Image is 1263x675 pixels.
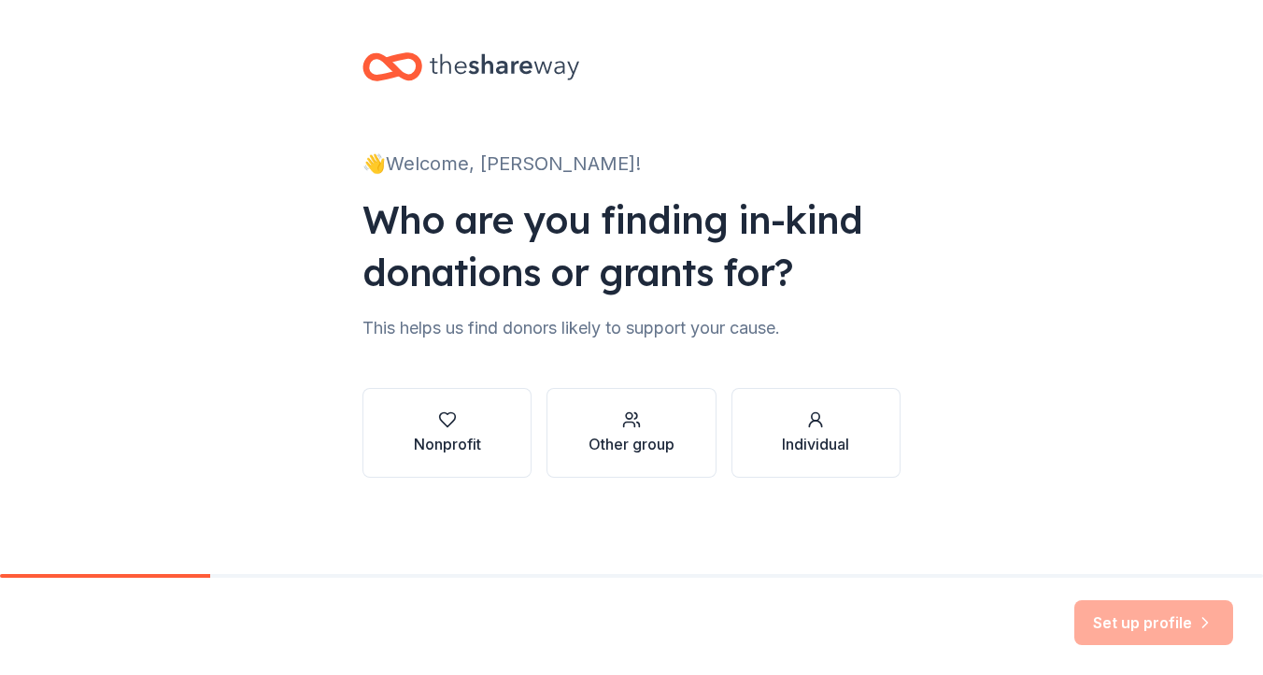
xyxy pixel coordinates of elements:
[731,388,901,478] button: Individual
[414,433,481,455] div: Nonprofit
[362,194,901,298] div: Who are you finding in-kind donations or grants for?
[362,149,901,179] div: 👋 Welcome, [PERSON_NAME]!
[589,433,674,455] div: Other group
[362,313,901,343] div: This helps us find donors likely to support your cause.
[362,388,532,478] button: Nonprofit
[782,433,849,455] div: Individual
[546,388,716,478] button: Other group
